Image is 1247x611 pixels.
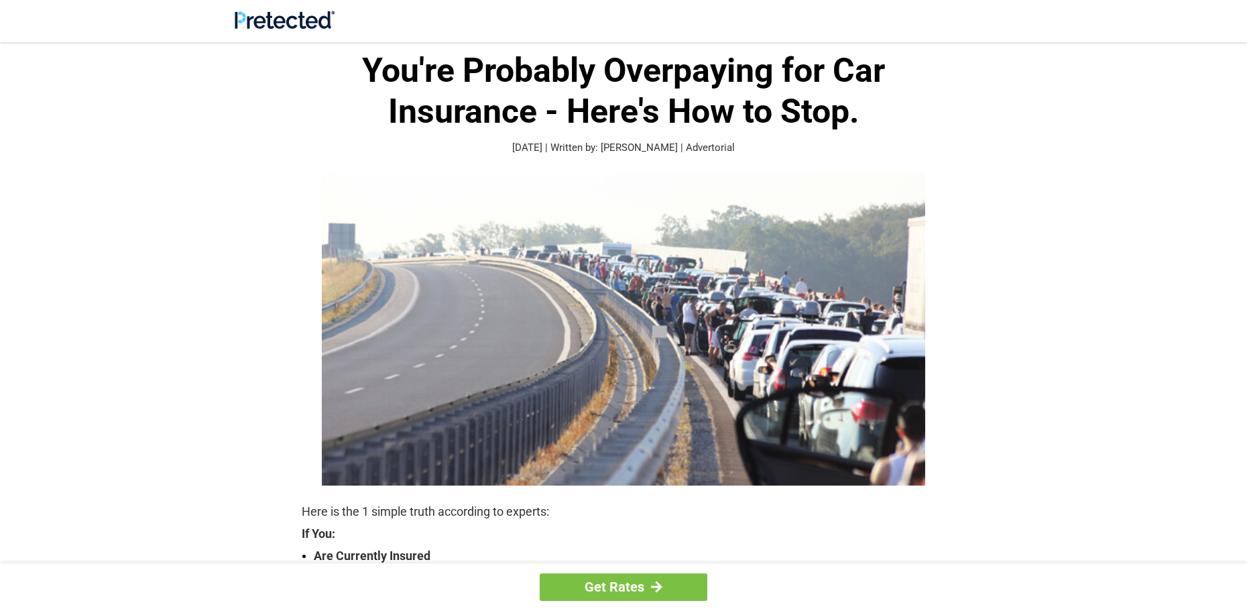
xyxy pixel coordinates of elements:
img: Site Logo [235,11,335,29]
a: Get Rates [540,573,707,601]
p: [DATE] | Written by: [PERSON_NAME] | Advertorial [302,140,945,156]
strong: Are Currently Insured [314,547,945,565]
h1: You're Probably Overpaying for Car Insurance - Here's How to Stop. [302,50,945,132]
strong: If You: [302,528,945,540]
a: Site Logo [235,19,335,32]
p: Here is the 1 simple truth according to experts: [302,502,945,521]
